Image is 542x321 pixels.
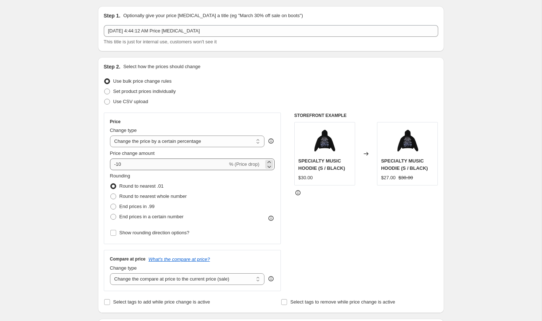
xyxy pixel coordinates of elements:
[110,128,137,133] span: Change type
[381,158,428,171] span: SPECIALTY MUSIC HOODIE (S / BLACK)
[123,12,303,19] p: Optionally give your price [MEDICAL_DATA] a title (eg "March 30% off sale on boots")
[110,150,155,156] span: Price change amount
[119,204,155,209] span: End prices in .99
[110,173,130,179] span: Rounding
[267,275,275,282] div: help
[398,174,413,181] strike: $30.00
[119,193,187,199] span: Round to nearest whole number
[110,256,146,262] h3: Compare at price
[119,230,189,235] span: Show rounding direction options?
[110,265,137,271] span: Change type
[298,174,313,181] div: $30.00
[298,158,345,171] span: SPECIALTY MUSIC HOODIE (S / BLACK)
[381,174,396,181] div: $27.00
[393,126,422,155] img: MMWBACK_80x.png
[229,161,259,167] span: % (Price drop)
[290,299,395,305] span: Select tags to remove while price change is active
[149,257,210,262] button: What's the compare at price?
[119,183,164,189] span: Round to nearest .01
[110,158,228,170] input: -15
[113,89,176,94] span: Set product prices individually
[113,299,210,305] span: Select tags to add while price change is active
[113,99,148,104] span: Use CSV upload
[294,113,438,118] h6: STOREFRONT EXAMPLE
[267,137,275,145] div: help
[104,12,121,19] h2: Step 1.
[123,63,200,70] p: Select how the prices should change
[113,78,172,84] span: Use bulk price change rules
[119,214,184,219] span: End prices in a certain number
[104,25,438,37] input: 30% off holiday sale
[104,63,121,70] h2: Step 2.
[110,119,121,125] h3: Price
[104,39,217,44] span: This title is just for internal use, customers won't see it
[310,126,339,155] img: MMWBACK_80x.png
